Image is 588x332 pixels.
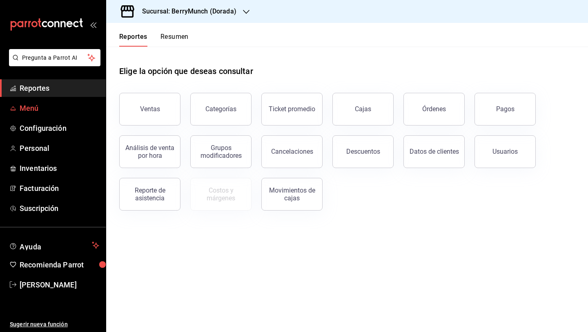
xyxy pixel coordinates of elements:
button: Reportes [119,33,147,47]
span: Recomienda Parrot [20,259,99,270]
span: Sugerir nueva función [10,320,99,329]
div: Ventas [140,105,160,113]
span: Menú [20,103,99,114]
span: Pregunta a Parrot AI [22,54,88,62]
button: Pagos [474,93,536,126]
button: Análisis de venta por hora [119,135,180,168]
span: Personal [20,143,99,154]
span: Reportes [20,83,99,94]
span: Facturación [20,183,99,194]
div: Órdenes [422,105,446,113]
span: [PERSON_NAME] [20,279,99,290]
span: Suscripción [20,203,99,214]
span: Inventarios [20,163,99,174]
button: Grupos modificadores [190,135,252,168]
button: Ventas [119,93,180,126]
div: Análisis de venta por hora [125,144,175,159]
div: Datos de clientes [410,148,459,155]
button: Órdenes [403,93,465,126]
button: Pregunta a Parrot AI [9,49,100,66]
div: Descuentos [346,148,380,155]
a: Pregunta a Parrot AI [6,59,100,68]
button: Categorías [190,93,252,126]
div: Cancelaciones [271,148,313,155]
a: Cajas [332,93,394,126]
div: Usuarios [492,148,518,155]
span: Ayuda [20,240,89,250]
h3: Sucursal: BerryMunch (Dorada) [136,7,236,16]
div: Categorías [205,105,236,113]
div: Reporte de asistencia [125,186,175,202]
button: open_drawer_menu [90,21,96,28]
button: Cancelaciones [261,135,323,168]
div: Grupos modificadores [196,144,246,159]
div: Movimientos de cajas [267,186,317,202]
div: Cajas [355,104,372,114]
button: Contrata inventarios para ver este reporte [190,178,252,211]
div: navigation tabs [119,33,189,47]
h1: Elige la opción que deseas consultar [119,65,253,77]
div: Costos y márgenes [196,186,246,202]
button: Reporte de asistencia [119,178,180,211]
div: Ticket promedio [269,105,315,113]
span: Configuración [20,123,99,134]
button: Datos de clientes [403,135,465,168]
button: Descuentos [332,135,394,168]
div: Pagos [496,105,514,113]
button: Usuarios [474,135,536,168]
button: Resumen [160,33,189,47]
button: Movimientos de cajas [261,178,323,211]
button: Ticket promedio [261,93,323,126]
